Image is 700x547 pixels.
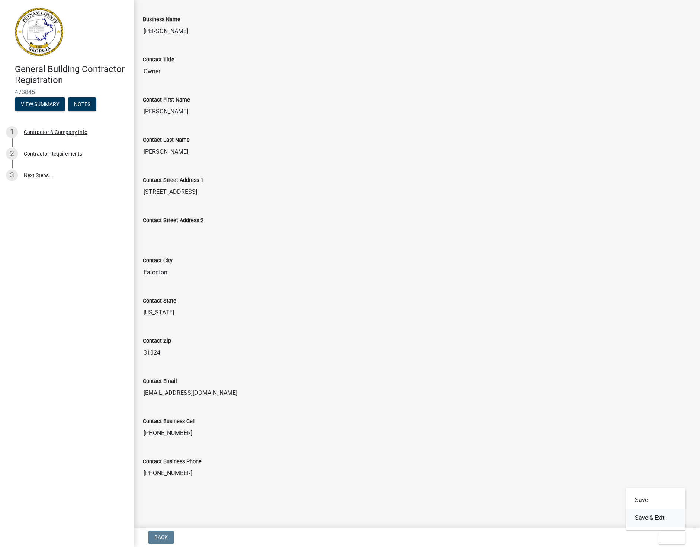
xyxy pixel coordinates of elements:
[626,491,685,509] button: Save
[68,97,96,111] button: Notes
[143,339,171,344] label: Contact Zip
[15,97,65,111] button: View Summary
[143,379,177,384] label: Contact Email
[68,102,96,108] wm-modal-confirm: Notes
[24,129,87,135] div: Contractor & Company Info
[24,151,82,156] div: Contractor Requirements
[658,531,685,544] button: Exit
[15,8,63,56] img: Putnam County, Georgia
[15,64,128,86] h4: General Building Contractor Registration
[154,534,168,540] span: Back
[143,459,202,464] label: Contact Business Phone
[143,419,196,424] label: Contact Business Cell
[143,57,174,63] label: Contact Title
[143,17,180,22] label: Business Name
[143,258,173,263] label: Contact City
[143,178,203,183] label: Contact Street Address 1
[6,126,18,138] div: 1
[148,531,174,544] button: Back
[6,148,18,160] div: 2
[143,298,176,304] label: Contact State
[626,488,685,530] div: Exit
[143,218,203,223] label: Contact Street Address 2
[143,97,190,103] label: Contact First Name
[6,169,18,181] div: 3
[15,102,65,108] wm-modal-confirm: Summary
[664,534,675,540] span: Exit
[143,138,190,143] label: Contact Last Name
[626,509,685,527] button: Save & Exit
[15,89,119,96] span: 473845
